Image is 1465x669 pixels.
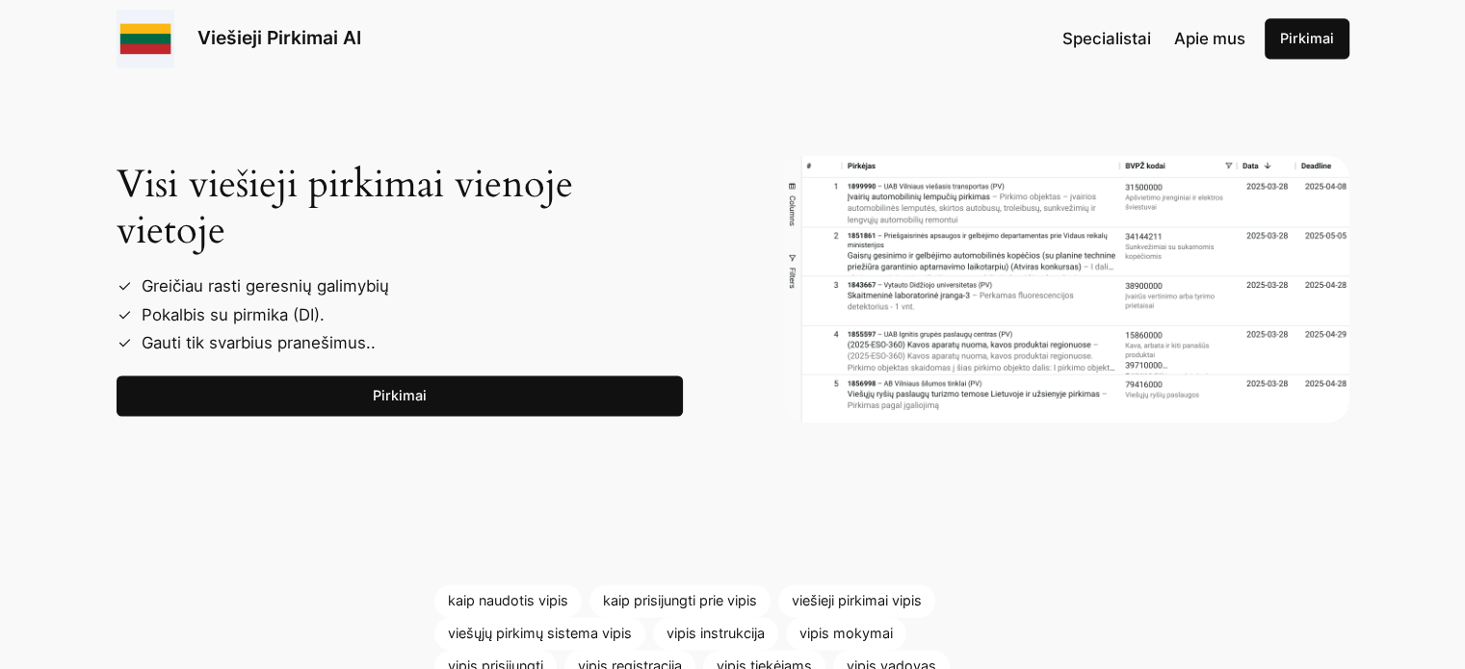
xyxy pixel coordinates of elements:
h2: Visi viešieji pirkimai vienoje vietoje [117,162,683,254]
a: vipis mokymai [786,617,906,650]
a: vipis instrukcija [653,617,778,650]
li: Greičiau rasti geresnių galimybių [132,272,683,300]
img: Viešieji pirkimai logo [117,10,174,67]
nav: Navigation [1062,26,1245,51]
span: Apie mus [1174,29,1245,48]
span: Specialistai [1062,29,1151,48]
a: viešieji pirkimai vipis [778,584,935,617]
li: Pokalbis su pirmika (DI). [132,301,683,329]
a: Pirkimai [117,375,683,416]
a: kaip prisijungti prie vipis [589,584,771,617]
a: kaip naudotis vipis [434,584,582,617]
a: Pirkimai [1265,18,1349,59]
li: Gauti tik svarbius pranešimus.. [132,329,683,357]
a: Apie mus [1174,26,1245,51]
a: Viešieji Pirkimai AI [197,26,361,49]
a: viešųjų pirkimų sistema vipis [434,617,645,650]
a: Specialistai [1062,26,1151,51]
